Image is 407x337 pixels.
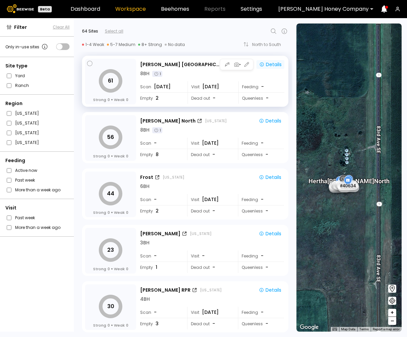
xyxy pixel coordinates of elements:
div: Details [259,61,282,67]
div: Dead out [188,93,234,104]
div: Empty [140,262,182,273]
div: Feeding [238,81,284,92]
div: Details [259,287,281,293]
span: 0 [126,153,128,159]
span: - [212,264,215,271]
div: Frost [140,174,153,181]
div: Visit [5,204,70,211]
span: [DATE] [202,140,219,147]
div: Only in-use sites [5,43,49,51]
div: North to South [252,43,286,47]
span: - [266,264,268,271]
div: Beta [38,6,52,12]
div: - [261,196,264,203]
span: 0 [108,97,110,102]
tspan: 56 [107,133,114,141]
a: Terms [359,327,369,331]
label: [US_STATE] [15,139,39,146]
button: Keyboard shortcuts [332,327,337,332]
span: 0 [126,97,128,102]
button: Details [256,116,284,125]
div: 1-4 Weak [82,42,104,47]
div: [PERSON_NAME] [140,230,180,237]
div: [US_STATE] [190,231,211,236]
span: 0 [126,210,128,215]
span: [DATE] [202,309,219,316]
span: - [154,252,157,259]
label: [US_STATE] [15,129,39,136]
label: [US_STATE] [15,119,39,127]
span: [DATE] [202,196,219,203]
label: [US_STATE] [15,110,39,117]
div: Strong Weak [93,153,128,159]
div: # 40088 [329,181,350,190]
div: Details [259,231,281,237]
div: Feeding [238,138,284,149]
div: Visit [188,81,234,92]
a: Workspace [115,6,146,12]
span: - [266,320,268,327]
span: 0 [126,323,128,328]
a: Dashboard [71,6,100,12]
a: Report a map error [373,327,400,331]
label: More than a week ago [15,224,60,231]
span: Reports [204,6,226,12]
tspan: 30 [107,302,114,310]
div: Scan [140,138,182,149]
a: Open this area in Google Maps (opens a new window) [298,323,320,332]
div: Empty [140,205,182,216]
span: 0 [108,153,110,159]
div: Site type [5,62,70,69]
tspan: 23 [107,246,114,254]
label: Past week [15,214,35,221]
span: - [213,95,215,102]
label: Active now [15,167,37,174]
span: 3 [156,320,159,327]
div: Scan [140,194,182,205]
span: - [212,320,215,327]
button: Clear All [53,24,70,30]
div: Dead out [187,149,233,160]
img: Google [298,323,320,332]
div: [PERSON_NAME] RPR [140,287,191,294]
div: - [261,252,264,259]
div: [PERSON_NAME] North [140,117,196,125]
div: # 40178 [328,183,350,191]
div: # 40445 [337,183,359,192]
span: [DATE] [154,83,171,90]
label: More than a week ago [15,186,60,193]
span: [DATE] [202,83,219,90]
span: - [154,196,157,203]
span: - [154,140,157,147]
span: 1 [156,264,157,271]
span: - [266,151,268,158]
div: [US_STATE] [205,118,227,124]
div: Dead out [187,318,233,329]
button: Details [256,173,284,182]
div: [US_STATE] [200,287,221,293]
span: – [391,317,394,325]
div: Strong Weak [93,97,128,102]
span: - [154,309,157,316]
button: Details [256,286,284,294]
div: Select all [105,28,123,34]
span: - [212,151,215,158]
div: Feeding [238,250,284,261]
label: Past week [15,177,35,184]
div: Dead out [187,205,233,216]
button: Details [256,229,284,238]
span: 2 [156,95,159,102]
div: Queenless [238,149,284,160]
a: Settings [241,6,262,12]
div: Details [259,174,281,180]
div: No data [165,42,185,47]
div: Scan [140,81,182,92]
div: [US_STATE] [163,175,184,180]
div: Scan [140,307,182,318]
div: Feeding [238,307,284,318]
div: 6 BH [140,183,150,190]
span: 0 [126,266,128,272]
div: Empty [140,318,182,329]
div: 5-7 Medium [107,42,135,47]
tspan: 44 [107,190,114,197]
